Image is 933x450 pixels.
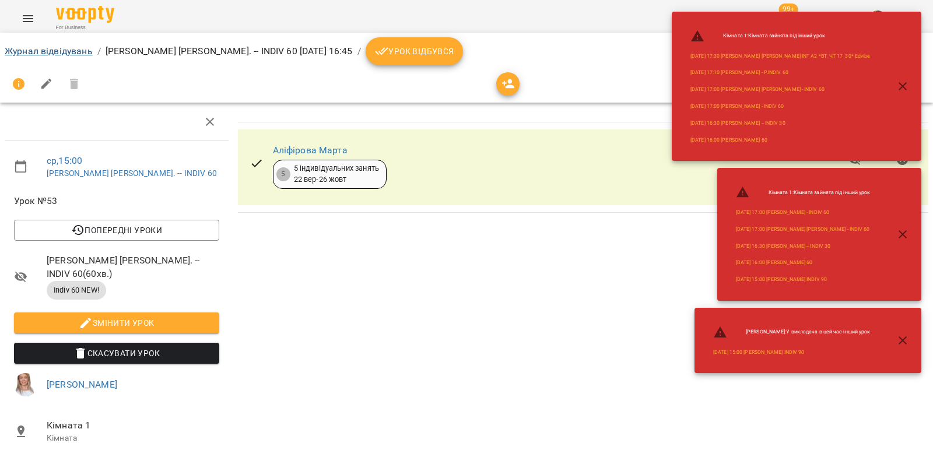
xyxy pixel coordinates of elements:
[690,103,784,110] a: [DATE] 17:00 [PERSON_NAME] - INDIV 60
[47,433,219,444] p: Кімната
[47,155,82,166] a: ср , 15:00
[14,5,42,33] button: Menu
[47,168,217,178] a: [PERSON_NAME] [PERSON_NAME]. -- INDIV 60
[736,226,870,233] a: [DATE] 17:00 [PERSON_NAME] [PERSON_NAME] - INDIV 60
[736,242,831,250] a: [DATE] 16:30 [PERSON_NAME] -- INDIV 30
[375,44,454,58] span: Урок відбувся
[5,45,93,57] a: Журнал відвідувань
[690,119,785,127] a: [DATE] 16:30 [PERSON_NAME] -- INDIV 30
[5,37,928,65] nav: breadcrumb
[14,194,219,208] span: Урок №53
[736,259,813,266] a: [DATE] 16:00 [PERSON_NAME] 60
[357,44,361,58] li: /
[47,419,219,433] span: Кімната 1
[14,220,219,241] button: Попередні уроки
[47,285,106,296] span: Indiv 60 NEW!
[736,209,829,216] a: [DATE] 17:00 [PERSON_NAME] - INDIV 60
[14,373,37,396] img: a3864db21cf396e54496f7cceedc0ca3.jpg
[704,321,879,344] li: [PERSON_NAME] : У викладача в цей час інший урок
[273,145,348,156] a: Аліфірова Марта
[23,346,210,360] span: Скасувати Урок
[736,276,827,283] a: [DATE] 15:00 [PERSON_NAME] INDIV 90
[47,379,117,390] a: [PERSON_NAME]
[14,343,219,364] button: Скасувати Урок
[97,44,101,58] li: /
[23,316,210,330] span: Змінити урок
[779,3,798,15] span: 99+
[56,24,114,31] span: For Business
[690,69,788,76] a: [DATE] 17:10 [PERSON_NAME] - P.INDIV 60
[690,136,767,144] a: [DATE] 16:00 [PERSON_NAME] 60
[106,44,353,58] p: [PERSON_NAME] [PERSON_NAME]. -- INDIV 60 [DATE] 16:45
[56,6,114,23] img: Voopty Logo
[681,24,879,48] li: Кімната 1 : Кімната зайнята під інший урок
[14,312,219,333] button: Змінити урок
[276,167,290,181] div: 5
[727,181,880,204] li: Кімната 1 : Кімната зайнята під інший урок
[47,254,219,281] span: [PERSON_NAME] [PERSON_NAME]. -- INDIV 60 ( 60 хв. )
[23,223,210,237] span: Попередні уроки
[690,52,870,60] a: [DATE] 17:30 [PERSON_NAME] [PERSON_NAME] INT A2 *ВТ_ЧТ 17_30* Edvibe
[713,349,804,356] a: [DATE] 15:00 [PERSON_NAME] INDIV 90
[690,86,825,93] a: [DATE] 17:00 [PERSON_NAME] [PERSON_NAME] - INDIV 60
[294,163,379,185] div: 5 індивідуальних занять 22 вер - 26 жовт
[366,37,464,65] button: Урок відбувся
